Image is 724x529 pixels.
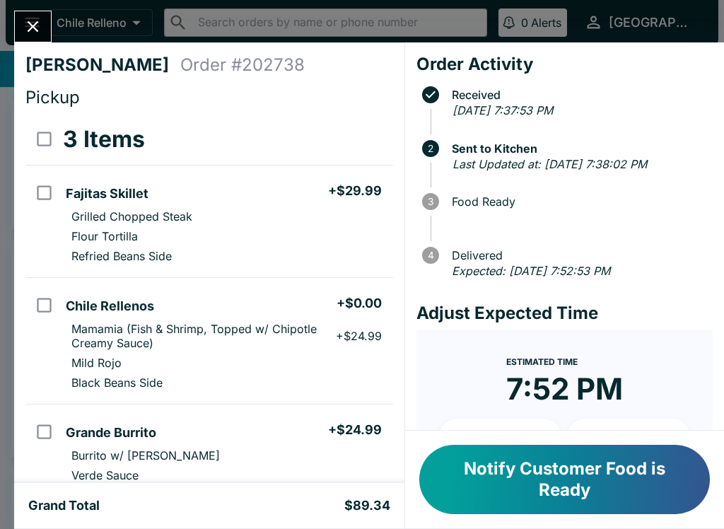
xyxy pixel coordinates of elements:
[336,329,382,343] p: + $24.99
[445,88,713,101] span: Received
[71,249,172,263] p: Refried Beans Side
[506,356,578,367] span: Estimated Time
[71,229,138,243] p: Flour Tortilla
[25,87,80,107] span: Pickup
[63,125,145,153] h3: 3 Items
[445,142,713,155] span: Sent to Kitchen
[71,209,192,223] p: Grilled Chopped Steak
[427,250,433,261] text: 4
[452,264,610,278] em: Expected: [DATE] 7:52:53 PM
[419,445,710,514] button: Notify Customer Food is Ready
[452,103,553,117] em: [DATE] 7:37:53 PM
[328,182,382,199] h5: + $29.99
[328,422,382,438] h5: + $24.99
[180,54,305,76] h4: Order # 202738
[445,249,713,262] span: Delivered
[337,295,382,312] h5: + $0.00
[71,448,220,463] p: Burrito w/ [PERSON_NAME]
[66,298,154,315] h5: Chile Rellenos
[28,497,100,514] h5: Grand Total
[15,11,51,42] button: Close
[428,196,433,207] text: 3
[71,356,122,370] p: Mild Rojo
[452,157,647,171] em: Last Updated at: [DATE] 7:38:02 PM
[428,143,433,154] text: 2
[71,376,163,390] p: Black Beans Side
[416,303,713,324] h4: Adjust Expected Time
[445,195,713,208] span: Food Ready
[66,424,156,441] h5: Grande Burrito
[416,54,713,75] h4: Order Activity
[344,497,390,514] h5: $89.34
[25,54,180,76] h4: [PERSON_NAME]
[567,419,690,454] button: + 20
[71,322,335,350] p: Mamamia (Fish & Shrimp, Topped w/ Chipotle Creamy Sauce)
[506,371,623,407] time: 7:52 PM
[439,419,562,454] button: + 10
[71,468,139,482] p: Verde Sauce
[66,185,148,202] h5: Fajitas Skillet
